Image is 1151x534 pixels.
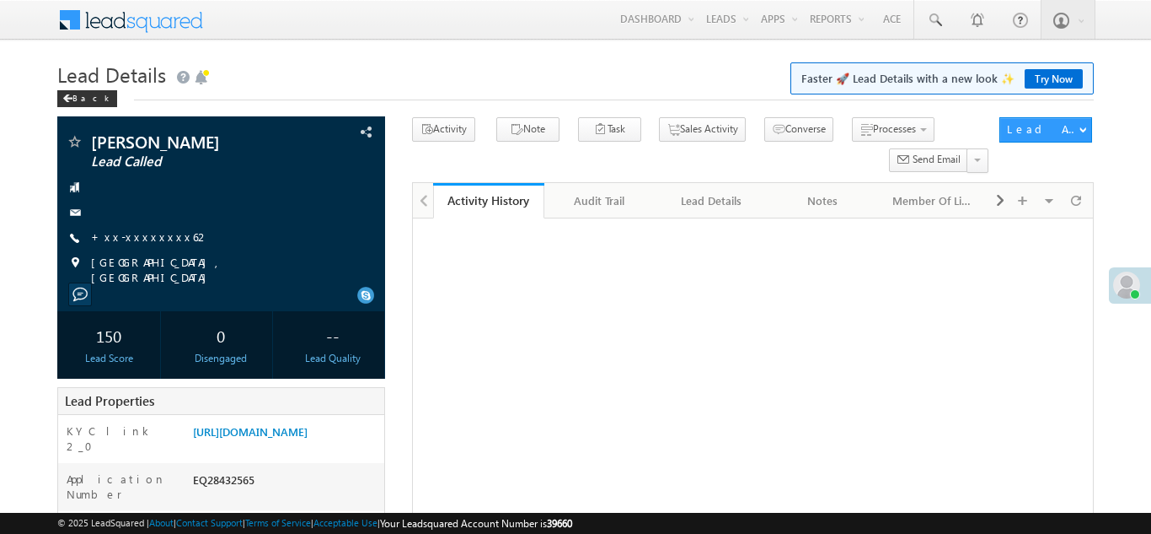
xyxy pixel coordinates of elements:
span: © 2025 LeadSquared | | | | | [57,515,572,531]
div: Lead Score [62,351,156,366]
button: Send Email [889,148,968,173]
span: Lead Called [91,154,293,170]
a: Contact Support [176,517,243,528]
span: Processes [873,122,916,135]
a: Acceptable Use [313,517,377,528]
div: Member Of Lists [892,191,975,211]
span: 39660 [547,517,572,530]
button: Lead Actions [999,117,1092,143]
div: -- [286,320,380,351]
button: Note [496,117,559,142]
a: Back [57,89,126,104]
div: Lead Details [670,191,752,211]
span: Lead Details [57,61,166,88]
span: Send Email [913,152,961,167]
div: Back [57,90,117,107]
div: Lead Quality [286,351,380,366]
div: Audit Trail [558,191,640,211]
button: Converse [764,117,833,142]
span: Faster 🚀 Lead Details with a new look ✨ [801,70,1083,87]
label: Application Number [67,472,176,502]
div: Notes [781,191,864,211]
div: Disengaged [174,351,268,366]
button: Processes [852,117,934,142]
a: Member Of Lists [879,183,990,218]
a: Terms of Service [245,517,311,528]
button: Activity [412,117,475,142]
a: Audit Trail [544,183,656,218]
span: Your Leadsquared Account Number is [380,517,572,530]
div: EQ28432565 [189,472,384,495]
div: 0 [174,320,268,351]
span: Lead Properties [65,392,154,409]
a: Notes [768,183,879,218]
a: Try Now [1025,69,1083,89]
a: Lead Details [656,183,768,218]
a: About [149,517,174,528]
a: Activity History [433,183,544,218]
span: [GEOGRAPHIC_DATA], [GEOGRAPHIC_DATA] [91,255,355,285]
label: KYC link 2_0 [67,423,176,454]
button: Task [578,117,641,142]
a: [URL][DOMAIN_NAME] [193,424,308,439]
div: Activity History [446,192,532,208]
span: [PERSON_NAME] [91,133,293,150]
div: 150 [62,320,156,351]
button: Sales Activity [659,117,746,142]
a: +xx-xxxxxxxx62 [91,229,210,244]
div: Lead Actions [1007,121,1079,137]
